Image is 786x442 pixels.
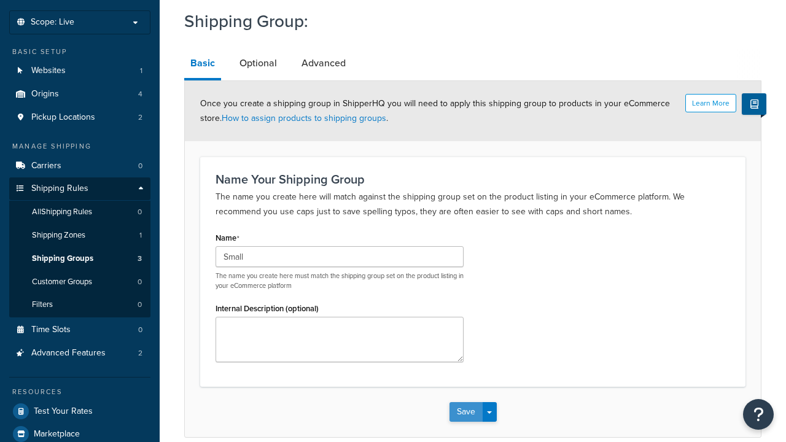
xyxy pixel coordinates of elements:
span: 1 [139,230,142,241]
a: AllShipping Rules0 [9,201,150,223]
span: Shipping Groups [32,254,93,264]
li: Shipping Groups [9,247,150,270]
div: Manage Shipping [9,141,150,152]
a: Filters0 [9,293,150,316]
li: Pickup Locations [9,106,150,129]
button: Show Help Docs [742,93,766,115]
li: Websites [9,60,150,82]
li: Shipping Rules [9,177,150,317]
span: Filters [32,300,53,310]
a: Websites1 [9,60,150,82]
label: Name [216,233,239,243]
button: Save [449,402,483,422]
li: Carriers [9,155,150,177]
span: Scope: Live [31,17,74,28]
span: 0 [138,207,142,217]
span: Pickup Locations [31,112,95,123]
p: The name you create here must match the shipping group set on the product listing in your eCommer... [216,271,464,290]
li: Advanced Features [9,342,150,365]
a: Shipping Zones1 [9,224,150,247]
a: Pickup Locations2 [9,106,150,129]
h3: Name Your Shipping Group [216,173,730,186]
span: Time Slots [31,325,71,335]
a: Test Your Rates [9,400,150,422]
a: Origins4 [9,83,150,106]
span: Customer Groups [32,277,92,287]
a: Advanced Features2 [9,342,150,365]
span: 1 [140,66,142,76]
div: Basic Setup [9,47,150,57]
span: 0 [138,325,142,335]
span: 0 [138,277,142,287]
li: Customer Groups [9,271,150,293]
li: Origins [9,83,150,106]
li: Time Slots [9,319,150,341]
span: 4 [138,89,142,99]
a: Shipping Groups3 [9,247,150,270]
span: 2 [138,112,142,123]
label: Internal Description (optional) [216,304,319,313]
h1: Shipping Group: [184,9,746,33]
span: Origins [31,89,59,99]
a: Basic [184,48,221,80]
span: Carriers [31,161,61,171]
span: Once you create a shipping group in ShipperHQ you will need to apply this shipping group to produ... [200,97,670,125]
li: Shipping Zones [9,224,150,247]
span: 0 [138,161,142,171]
span: Advanced Features [31,348,106,359]
button: Open Resource Center [743,399,774,430]
a: How to assign products to shipping groups [222,112,386,125]
span: 3 [138,254,142,264]
span: Shipping Zones [32,230,85,241]
li: Filters [9,293,150,316]
button: Learn More [685,94,736,112]
span: Websites [31,66,66,76]
span: Shipping Rules [31,184,88,194]
span: All Shipping Rules [32,207,92,217]
span: Test Your Rates [34,406,93,417]
a: Shipping Rules [9,177,150,200]
a: Time Slots0 [9,319,150,341]
a: Optional [233,48,283,78]
a: Advanced [295,48,352,78]
a: Customer Groups0 [9,271,150,293]
span: Marketplace [34,429,80,440]
div: Resources [9,387,150,397]
a: Carriers0 [9,155,150,177]
p: The name you create here will match against the shipping group set on the product listing in your... [216,190,730,219]
span: 2 [138,348,142,359]
span: 0 [138,300,142,310]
